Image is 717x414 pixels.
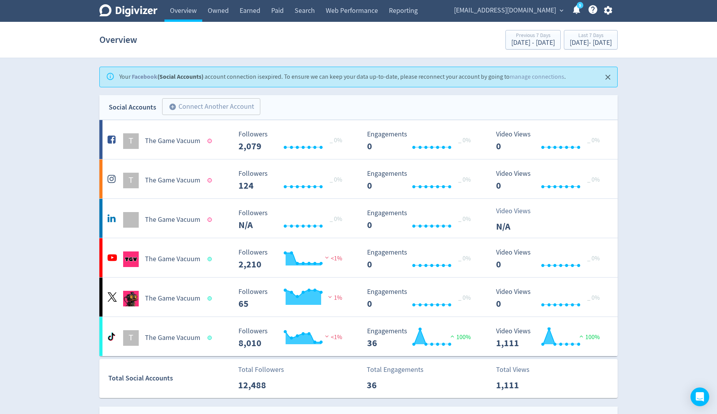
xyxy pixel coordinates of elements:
a: TThe Game Vacuum Followers --- Followers 8,010 <1% Engagements 36 Engagements 36 100% Video Views... [99,317,618,356]
div: T [123,173,139,188]
a: The Game Vacuum undefinedThe Game Vacuum Followers --- Followers 65 1% Engagements 0 Engagements ... [99,278,618,317]
img: The Game Vacuum undefined [123,291,139,306]
p: Video Views [496,206,541,216]
svg: Followers --- [235,131,351,151]
span: Data last synced: 30 Sep 2025, 9:02am (AEST) [208,296,214,301]
span: _ 0% [587,294,600,302]
span: 1% [326,294,342,302]
span: Data last synced: 29 Sep 2025, 6:01pm (AEST) [208,257,214,261]
svg: Video Views 0 [492,249,609,269]
p: 36 [367,378,411,392]
a: The Game Vacuum Followers --- _ 0% Followers N/A Engagements 0 Engagements 0 _ 0%Video ViewsN/A [99,199,618,238]
svg: Engagements 36 [363,327,480,348]
h5: The Game Vacuum [145,294,200,303]
a: TThe Game Vacuum Followers --- _ 0% Followers 124 Engagements 0 Engagements 0 _ 0% Video Views 0 ... [99,159,618,198]
h5: The Game Vacuum [145,215,200,225]
div: Total Social Accounts [108,373,233,384]
span: _ 0% [587,176,600,184]
a: 5 [577,2,583,9]
svg: Video Views 0 [492,288,609,309]
div: Your account connection is expired . To ensure we can keep your data up-to-date, please reconnect... [119,69,566,85]
span: Data last synced: 13 May 2025, 5:02pm (AEST) [208,139,214,143]
div: Open Intercom Messenger [691,387,709,406]
span: add_circle [169,103,177,111]
div: Social Accounts [109,102,156,113]
svg: Video Views 0 [492,170,609,191]
img: positive-performance.svg [449,333,456,339]
div: T [123,133,139,149]
span: <1% [323,333,342,341]
button: Connect Another Account [162,98,260,115]
text: 5 [579,3,581,8]
svg: Engagements 0 [363,288,480,309]
svg: Followers --- [235,249,351,269]
span: _ 0% [458,136,471,144]
img: negative-performance.svg [323,333,331,339]
span: 100% [449,333,471,341]
svg: Followers --- [235,209,351,230]
svg: Followers --- [235,170,351,191]
span: <1% [323,255,342,262]
span: _ 0% [458,215,471,223]
div: [DATE] - [DATE] [570,39,612,46]
span: Data last synced: 11 Dec 2024, 10:02am (AEDT) [208,178,214,182]
a: manage connections [510,73,564,81]
div: Previous 7 Days [511,33,555,39]
span: _ 0% [587,255,600,262]
h5: The Game Vacuum [145,333,200,343]
span: _ 0% [330,176,342,184]
button: Last 7 Days[DATE]- [DATE] [564,30,618,50]
svg: Engagements 0 [363,131,480,151]
span: _ 0% [458,294,471,302]
h1: Overview [99,27,137,52]
span: Data last synced: 11 Feb 2023, 10:06am (AEDT) [208,218,214,222]
strong: (Social Accounts) [132,73,203,81]
svg: Video Views 1,111 [492,327,609,348]
svg: Engagements 0 [363,249,480,269]
span: _ 0% [587,136,600,144]
img: The Game Vacuum undefined [123,251,139,267]
a: Connect Another Account [156,99,260,115]
svg: Engagements 0 [363,170,480,191]
button: [EMAIL_ADDRESS][DOMAIN_NAME] [451,4,565,17]
button: Close [602,71,615,84]
svg: Followers --- [235,288,351,309]
p: Total Views [496,364,541,375]
a: Facebook [132,73,157,81]
span: 100% [577,333,600,341]
span: [EMAIL_ADDRESS][DOMAIN_NAME] [454,4,556,17]
a: The Game Vacuum undefinedThe Game Vacuum Followers --- Followers 2,210 <1% Engagements 0 Engageme... [99,238,618,277]
p: Total Followers [238,364,284,375]
p: 12,488 [238,378,283,392]
p: N/A [496,219,541,234]
span: Data last synced: 30 Sep 2025, 9:02am (AEST) [208,336,214,340]
p: Total Engagements [367,364,424,375]
div: [DATE] - [DATE] [511,39,555,46]
h5: The Game Vacuum [145,176,200,185]
h5: The Game Vacuum [145,136,200,146]
p: 1,111 [496,378,541,392]
span: _ 0% [458,255,471,262]
span: _ 0% [458,176,471,184]
span: _ 0% [330,215,342,223]
span: _ 0% [330,136,342,144]
img: positive-performance.svg [577,333,585,339]
img: negative-performance.svg [326,294,334,300]
svg: Followers --- [235,327,351,348]
a: TThe Game Vacuum Followers --- _ 0% Followers 2,079 Engagements 0 Engagements 0 _ 0% Video Views ... [99,120,618,159]
svg: Engagements 0 [363,209,480,230]
button: Previous 7 Days[DATE] - [DATE] [505,30,561,50]
img: negative-performance.svg [323,255,331,260]
span: expand_more [558,7,565,14]
svg: Video Views 0 [492,131,609,151]
h5: The Game Vacuum [145,255,200,264]
div: T [123,330,139,346]
div: Last 7 Days [570,33,612,39]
